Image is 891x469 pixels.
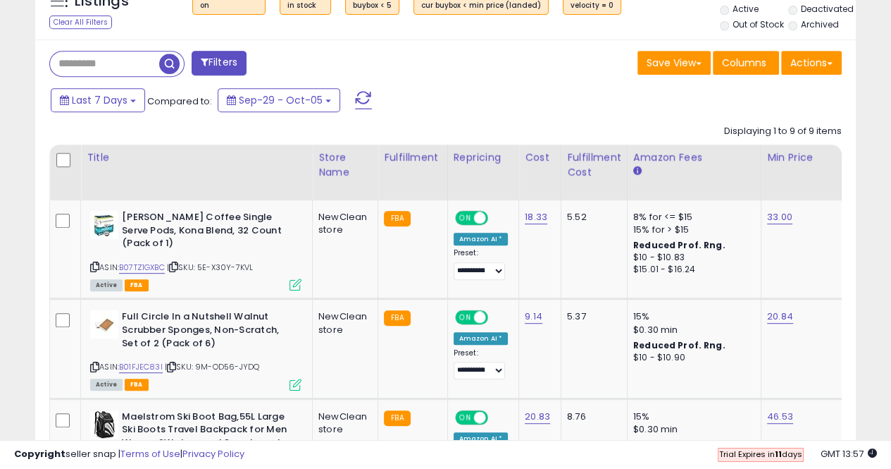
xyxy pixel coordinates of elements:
[732,3,758,15] label: Active
[525,410,550,424] a: 20.83
[90,310,301,389] div: ASIN:
[567,150,621,180] div: Fulfillment Cost
[384,310,410,326] small: FBA
[567,310,616,323] div: 5.37
[633,324,750,336] div: $0.30 min
[801,3,854,15] label: Deactivated
[122,310,293,353] b: Full Circle In a Nutshell Walnut Scrubber Sponges, Non-Scratch, Set of 2 (Pack of 6)
[454,332,509,345] div: Amazon AI *
[456,212,474,224] span: ON
[567,410,616,423] div: 8.76
[421,1,541,11] div: cur buybox < min price (landed)
[14,448,244,461] div: seller snap | |
[454,233,509,245] div: Amazon AI *
[719,449,802,460] span: Trial Expires in days
[147,95,212,108] span: Compared to:
[456,312,474,324] span: ON
[90,310,118,339] img: 31OHFLWCLML._SL40_.jpg
[633,165,642,178] small: Amazon Fees.
[485,212,508,224] span: OFF
[318,150,372,180] div: Store Name
[239,93,323,107] span: Sep-29 - Oct-05
[485,411,508,423] span: OFF
[633,410,750,423] div: 15%
[49,16,112,29] div: Clear All Filters
[125,379,149,391] span: FBA
[821,447,877,461] span: 2025-10-13 13:57 GMT
[525,210,547,224] a: 18.33
[633,264,750,276] div: $15.01 - $16.24
[781,51,842,75] button: Actions
[384,410,410,426] small: FBA
[775,449,782,460] b: 11
[567,211,616,224] div: 5.52
[318,310,367,336] div: NewClean store
[571,1,613,11] div: velocity = 0
[14,447,66,461] strong: Copyright
[525,150,555,165] div: Cost
[767,150,840,165] div: Min Price
[384,211,410,226] small: FBA
[353,1,392,11] div: buybox < 5
[51,88,145,112] button: Last 7 Days
[119,361,163,373] a: B01FJEC83I
[801,18,839,30] label: Archived
[90,410,118,439] img: 41Sma5QfILL._SL40_.jpg
[167,262,253,273] span: | SKU: 5E-X30Y-7KVL
[454,348,509,380] div: Preset:
[318,211,367,236] div: NewClean store
[485,312,508,324] span: OFF
[633,224,750,236] div: 15% for > $15
[722,56,766,70] span: Columns
[72,93,127,107] span: Last 7 Days
[525,310,542,324] a: 9.14
[287,1,323,11] div: in stock
[87,150,306,165] div: Title
[454,248,509,280] div: Preset:
[120,447,180,461] a: Terms of Use
[637,51,711,75] button: Save View
[713,51,779,75] button: Columns
[456,411,474,423] span: ON
[633,339,725,351] b: Reduced Prof. Rng.
[454,150,513,165] div: Repricing
[122,211,293,254] b: [PERSON_NAME] Coffee Single Serve Pods, Kona Blend, 32 Count (Pack of 1)
[119,262,165,274] a: B07TZ1GXBC
[633,352,750,364] div: $10 - $10.90
[165,361,259,372] span: | SKU: 9M-OD56-JYDQ
[633,423,750,436] div: $0.30 min
[90,279,123,291] span: All listings currently available for purchase on Amazon
[318,410,367,436] div: NewClean store
[767,210,792,224] a: 33.00
[724,125,842,138] div: Displaying 1 to 9 of 9 items
[633,211,750,224] div: 8% for <= $15
[218,88,340,112] button: Sep-29 - Oct-05
[200,1,258,11] div: on
[90,211,301,289] div: ASIN:
[633,252,750,264] div: $10 - $10.83
[633,310,750,323] div: 15%
[192,51,247,75] button: Filters
[767,310,793,324] a: 20.84
[767,410,793,424] a: 46.53
[90,379,123,391] span: All listings currently available for purchase on Amazon
[90,211,118,239] img: 517+r4l1YLS._SL40_.jpg
[732,18,783,30] label: Out of Stock
[633,150,755,165] div: Amazon Fees
[384,150,441,165] div: Fulfillment
[633,239,725,251] b: Reduced Prof. Rng.
[125,279,149,291] span: FBA
[182,447,244,461] a: Privacy Policy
